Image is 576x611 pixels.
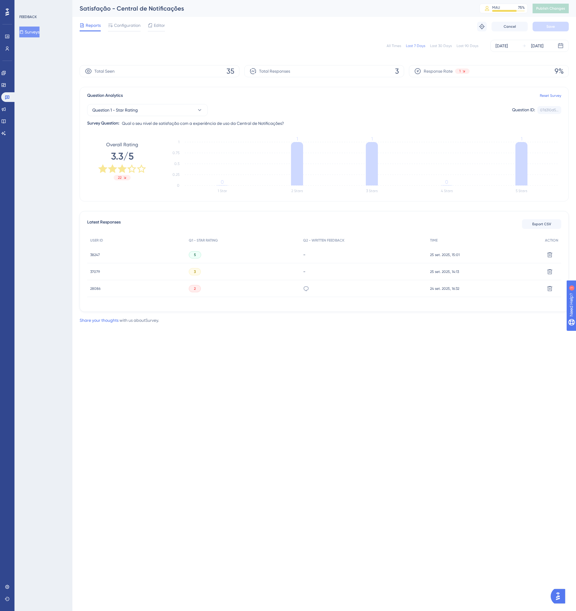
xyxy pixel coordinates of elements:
[178,140,179,144] tspan: 1
[521,136,522,142] tspan: 1
[194,286,196,291] span: 2
[87,104,208,116] button: Question 1 - Star Rating
[430,238,438,243] span: TIME
[457,43,478,48] div: Last 90 Days
[86,22,101,29] span: Reports
[226,66,234,76] span: 35
[518,5,525,10] div: 75 %
[303,269,424,274] div: -
[80,317,159,324] div: with us about Survey .
[545,238,558,243] span: ACTION
[90,286,100,291] span: 28086
[441,189,453,193] text: 4 Stars
[430,286,459,291] span: 24 set. 2025, 16:32
[80,318,119,323] a: Share your thoughts
[174,162,179,166] tspan: 0.5
[177,183,179,188] tspan: 0
[551,587,569,605] iframe: UserGuiding AI Assistant Launcher
[495,42,508,49] div: [DATE]
[111,150,134,163] span: 3.3/5
[445,179,448,185] tspan: 0
[492,22,528,31] button: Cancel
[546,24,555,29] span: Save
[303,252,424,258] div: -
[172,173,179,177] tspan: 0.25
[531,42,543,49] div: [DATE]
[387,43,401,48] div: All Times
[172,151,179,155] tspan: 0.75
[291,189,303,193] text: 2 Stars
[536,6,565,11] span: Publish Changes
[395,66,399,76] span: 3
[90,238,103,243] span: USER ID
[87,120,119,127] div: Survey Question:
[533,4,569,13] button: Publish Changes
[406,43,425,48] div: Last 7 Days
[106,141,138,148] span: Overall Rating
[259,68,290,75] span: Total Responses
[87,219,121,230] span: Latest Responses
[296,136,298,142] tspan: 1
[492,5,500,10] div: MAU
[430,269,459,274] span: 25 set. 2025, 14:13
[90,269,100,274] span: 37079
[424,68,453,75] span: Response Rate
[92,106,138,114] span: Question 1 - Star Rating
[512,106,535,114] div: Question ID:
[303,238,344,243] span: Q2 - WRITTEN FEEDBACK
[19,27,40,37] button: Surveys
[80,4,464,13] div: Satisfação - Central de Notificações
[114,22,141,29] span: Configuration
[87,92,123,99] span: Question Analytics
[221,179,224,185] tspan: 0
[118,175,122,180] span: 22
[540,108,559,112] div: 076310d5...
[430,252,460,257] span: 25 set. 2025, 15:01
[516,189,527,193] text: 5 Stars
[459,69,460,74] span: 1
[430,43,452,48] div: Last 30 Days
[532,222,551,226] span: Export CSV
[218,189,227,193] text: 1 Star
[555,66,564,76] span: 9%
[194,252,196,257] span: 5
[189,238,218,243] span: Q1 - STAR RATING
[366,189,378,193] text: 3 Stars
[522,219,561,229] button: Export CSV
[540,93,561,98] a: Reset Survey
[371,136,373,142] tspan: 1
[90,252,100,257] span: 38247
[122,120,284,127] span: Qual o seu nível de satisfação com a experiência de uso da Central de Notificações?
[194,269,196,274] span: 3
[19,14,37,19] div: FEEDBACK
[533,22,569,31] button: Save
[14,2,38,9] span: Need Help?
[42,3,44,8] div: 1
[504,24,516,29] span: Cancel
[154,22,165,29] span: Editor
[94,68,115,75] span: Total Seen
